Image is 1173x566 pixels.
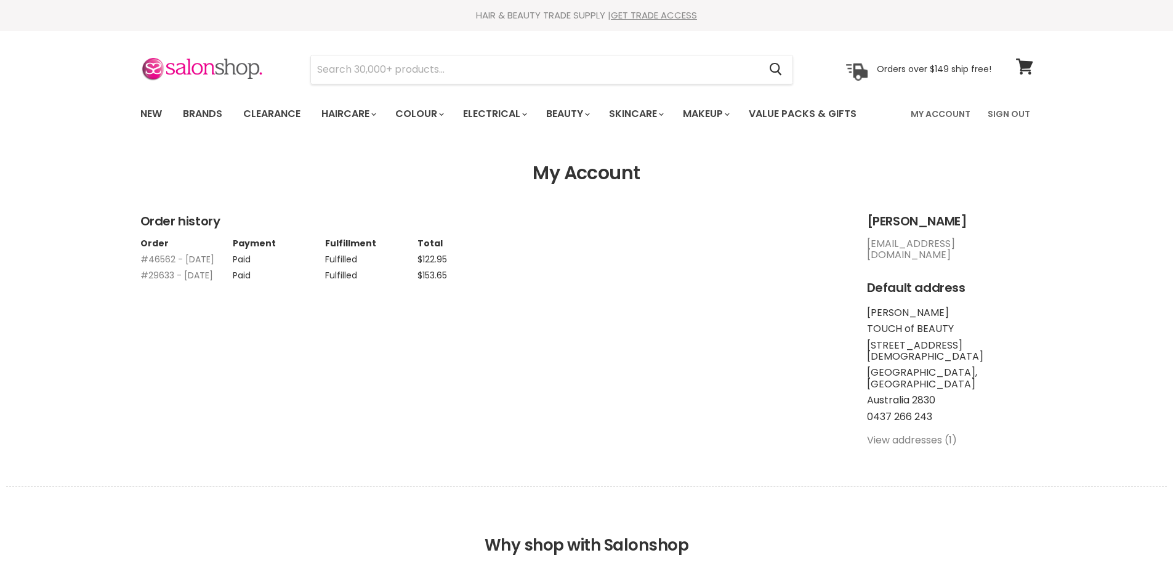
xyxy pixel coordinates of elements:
th: Fulfillment [325,238,417,248]
a: [EMAIL_ADDRESS][DOMAIN_NAME] [867,237,955,262]
h2: Default address [867,281,1033,295]
span: $153.65 [417,269,447,281]
a: Beauty [537,101,597,127]
th: Payment [233,238,325,248]
li: Australia 2830 [867,395,1033,406]
li: [GEOGRAPHIC_DATA], [GEOGRAPHIC_DATA] [867,367,1033,390]
th: Total [417,238,510,248]
h1: My Account [140,163,1033,184]
a: View addresses (1) [867,433,957,447]
a: Electrical [454,101,534,127]
button: Search [760,55,792,84]
a: New [131,101,171,127]
li: [STREET_ADDRESS][DEMOGRAPHIC_DATA] [867,340,1033,363]
a: Clearance [234,101,310,127]
td: Paid [233,264,325,280]
td: Fulfilled [325,248,417,264]
h2: Order history [140,214,842,228]
td: Fulfilled [325,264,417,280]
li: 0437 266 243 [867,411,1033,422]
form: Product [310,55,793,84]
ul: Main menu [131,96,885,132]
nav: Main [125,96,1049,132]
a: Brands [174,101,232,127]
a: GET TRADE ACCESS [611,9,697,22]
div: HAIR & BEAUTY TRADE SUPPLY | [125,9,1049,22]
a: Colour [386,101,451,127]
li: [PERSON_NAME] [867,307,1033,318]
input: Search [311,55,760,84]
a: Haircare [312,101,384,127]
td: Paid [233,248,325,264]
a: My Account [903,101,978,127]
a: #29633 - [DATE] [140,269,213,281]
a: Value Packs & Gifts [740,101,866,127]
p: Orders over $149 ship free! [877,63,991,75]
th: Order [140,238,233,248]
li: TOUCH of BEAUTY [867,323,1033,334]
span: $122.95 [417,253,447,265]
h2: [PERSON_NAME] [867,214,1033,228]
a: Makeup [674,101,737,127]
a: #46562 - [DATE] [140,253,214,265]
a: Sign Out [980,101,1038,127]
a: Skincare [600,101,671,127]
